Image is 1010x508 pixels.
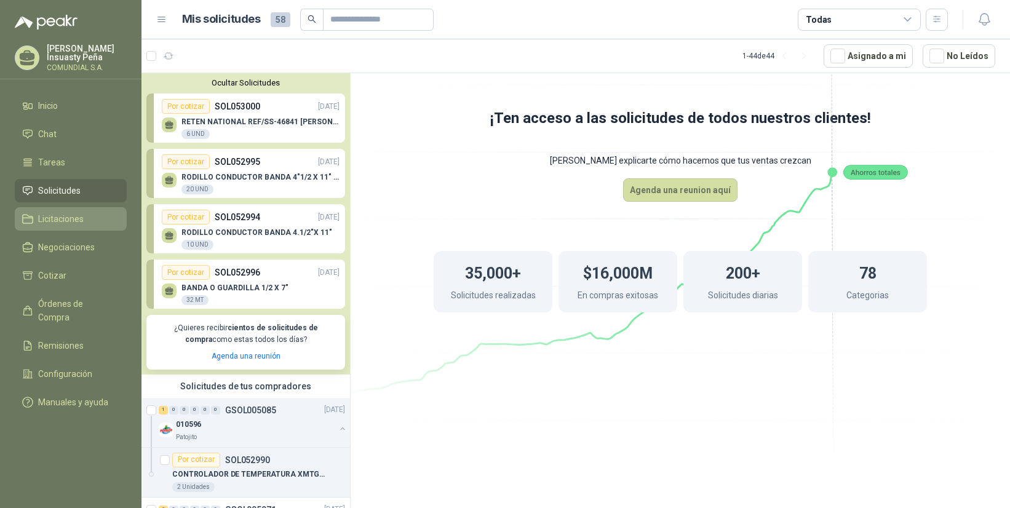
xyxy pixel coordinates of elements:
div: 2 Unidades [172,482,215,492]
div: 1 [159,406,168,415]
p: Solicitudes realizadas [451,288,536,305]
h1: Mis solicitudes [182,10,261,28]
p: Categorias [846,288,889,305]
div: 0 [180,406,189,415]
a: 1 0 0 0 0 0 GSOL005085[DATE] Company Logo010596Patojito [159,403,348,442]
p: En compras exitosas [578,288,658,305]
span: Órdenes de Compra [38,297,115,324]
span: Licitaciones [38,212,84,226]
a: Por cotizarSOL053000[DATE] RETEN NATIONAL REF/SS-46841 [PERSON_NAME]6 UND [146,93,345,143]
a: Configuración [15,362,127,386]
p: GSOL005085 [225,406,276,415]
div: Solicitudes de tus compradores [141,375,350,398]
span: Remisiones [38,339,84,352]
a: Inicio [15,94,127,117]
p: [DATE] [318,267,340,279]
div: 1 - 44 de 44 [742,46,814,66]
a: Solicitudes [15,179,127,202]
p: SOL052990 [225,456,270,464]
span: Tareas [38,156,65,169]
div: 0 [201,406,210,415]
div: 0 [211,406,220,415]
span: Manuales y ayuda [38,395,108,409]
p: [DATE] [318,101,340,113]
a: Por cotizarSOL052995[DATE] RODILLO CONDUCTOR BANDA 4"1/2 X 11" IMPA20 UND [146,149,345,198]
a: Órdenes de Compra [15,292,127,329]
h1: $16,000M [583,258,653,285]
p: SOL052995 [215,155,260,169]
a: Por cotizarSOL052990CONTROLADOR DE TEMPERATURA XMTG 80002 Unidades [141,448,350,498]
div: Por cotizar [162,154,210,169]
div: 0 [190,406,199,415]
button: Agenda una reunion aquí [623,178,738,202]
p: SOL052996 [215,266,260,279]
span: search [308,15,316,23]
h1: 35,000+ [465,258,521,285]
div: Ocultar SolicitudesPor cotizarSOL053000[DATE] RETEN NATIONAL REF/SS-46841 [PERSON_NAME]6 UNDPor c... [141,73,350,375]
a: Por cotizarSOL052996[DATE] BANDA O GUARDILLA 1/2 X 7"32 MT [146,260,345,309]
p: Patojito [176,432,197,442]
div: 0 [169,406,178,415]
span: Chat [38,127,57,141]
p: [DATE] [324,404,345,416]
a: Tareas [15,151,127,174]
button: Asignado a mi [824,44,913,68]
p: SOL053000 [215,100,260,113]
div: 20 UND [181,185,213,194]
span: Configuración [38,367,92,381]
div: Por cotizar [162,265,210,280]
div: Todas [806,13,832,26]
p: COMUNDIAL S.A. [47,64,127,71]
a: Remisiones [15,334,127,357]
a: Por cotizarSOL052994[DATE] RODILLO CONDUCTOR BANDA 4.1/2"X 11"10 UND [146,204,345,253]
p: ¿Quieres recibir como estas todos los días? [154,322,338,346]
button: Ocultar Solicitudes [146,78,345,87]
button: No Leídos [923,44,995,68]
span: 58 [271,12,290,27]
a: Manuales y ayuda [15,391,127,414]
p: [PERSON_NAME] Insuasty Peña [47,44,127,62]
span: Inicio [38,99,58,113]
b: cientos de solicitudes de compra [185,323,318,344]
div: 32 MT [181,295,209,305]
p: [DATE] [318,212,340,223]
a: Cotizar [15,264,127,287]
a: Licitaciones [15,207,127,231]
span: Cotizar [38,269,66,282]
img: Logo peakr [15,15,78,30]
div: Por cotizar [162,99,210,114]
p: 010596 [176,419,201,431]
div: Por cotizar [162,210,210,224]
p: CONTROLADOR DE TEMPERATURA XMTG 8000 [172,469,325,480]
div: 6 UND [181,129,210,139]
span: Negociaciones [38,240,95,254]
a: Agenda una reunión [212,352,280,360]
h1: 200+ [726,258,760,285]
img: Company Logo [159,423,173,437]
a: Negociaciones [15,236,127,259]
span: Solicitudes [38,184,81,197]
p: RODILLO CONDUCTOR BANDA 4.1/2"X 11" [181,228,332,237]
p: [DATE] [318,156,340,168]
div: Por cotizar [172,453,220,467]
p: RODILLO CONDUCTOR BANDA 4"1/2 X 11" IMPA [181,173,340,181]
a: Chat [15,122,127,146]
p: SOL052994 [215,210,260,224]
h1: 78 [859,258,877,285]
p: Solicitudes diarias [708,288,778,305]
div: 10 UND [181,240,213,250]
p: RETEN NATIONAL REF/SS-46841 [PERSON_NAME] [181,117,340,126]
p: BANDA O GUARDILLA 1/2 X 7" [181,284,288,292]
